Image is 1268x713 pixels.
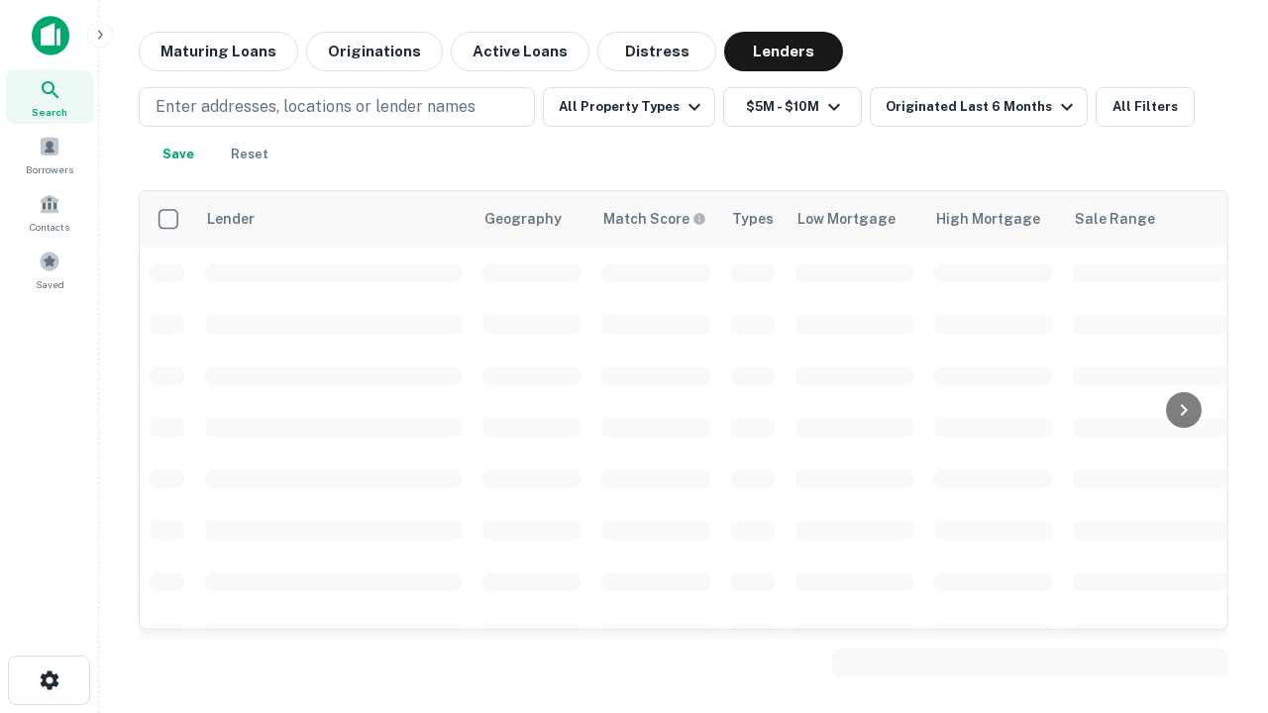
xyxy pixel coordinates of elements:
p: Enter addresses, locations or lender names [156,95,475,119]
div: Low Mortgage [797,207,896,231]
button: Originated Last 6 Months [870,87,1088,127]
th: Sale Range [1063,191,1241,247]
div: Types [732,207,774,231]
th: Geography [473,191,591,247]
button: All Property Types [543,87,715,127]
span: Search [32,104,67,120]
div: Originated Last 6 Months [886,95,1079,119]
a: Saved [6,243,93,296]
button: Originations [306,32,443,71]
th: Types [720,191,786,247]
button: Maturing Loans [139,32,298,71]
button: Reset [218,135,281,174]
h6: Match Score [603,208,702,230]
img: capitalize-icon.png [32,16,69,55]
th: Low Mortgage [786,191,924,247]
iframe: Chat Widget [1169,491,1268,586]
button: $5M - $10M [723,87,862,127]
div: Sale Range [1075,207,1155,231]
button: Save your search to get updates of matches that match your search criteria. [147,135,210,174]
th: Capitalize uses an advanced AI algorithm to match your search with the best lender. The match sco... [591,191,720,247]
button: All Filters [1096,87,1195,127]
a: Contacts [6,185,93,239]
a: Borrowers [6,128,93,181]
div: High Mortgage [936,207,1040,231]
div: Capitalize uses an advanced AI algorithm to match your search with the best lender. The match sco... [603,208,706,230]
button: Lenders [724,32,843,71]
th: High Mortgage [924,191,1063,247]
span: Contacts [30,219,69,235]
div: Lender [207,207,255,231]
th: Lender [195,191,473,247]
span: Borrowers [26,161,73,177]
button: Active Loans [451,32,589,71]
span: Saved [36,276,64,292]
a: Search [6,70,93,124]
button: Distress [597,32,716,71]
button: Enter addresses, locations or lender names [139,87,535,127]
div: Geography [484,207,562,231]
